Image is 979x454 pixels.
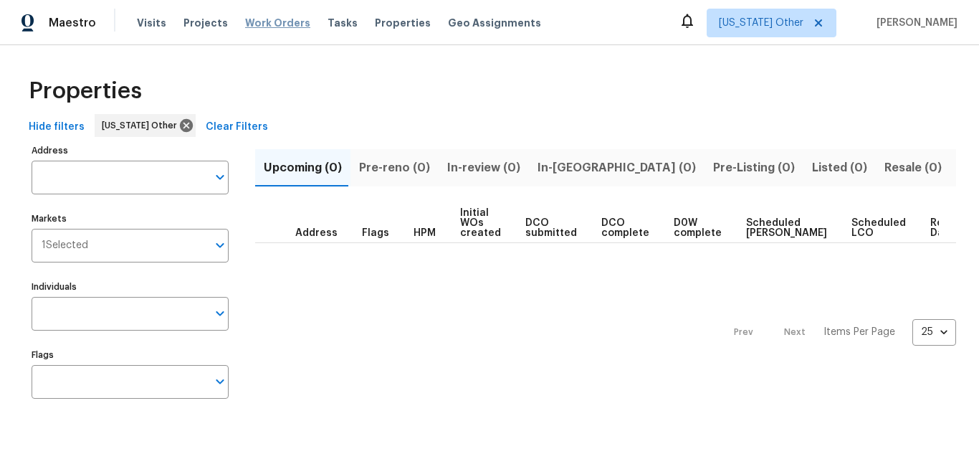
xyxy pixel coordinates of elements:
[871,16,957,30] span: [PERSON_NAME]
[359,158,430,178] span: Pre-reno (0)
[448,16,541,30] span: Geo Assignments
[525,218,577,238] span: DCO submitted
[32,214,229,223] label: Markets
[746,218,827,238] span: Scheduled [PERSON_NAME]
[49,16,96,30] span: Maestro
[210,167,230,187] button: Open
[29,118,85,136] span: Hide filters
[328,18,358,28] span: Tasks
[210,372,230,392] button: Open
[362,228,389,238] span: Flags
[812,158,867,178] span: Listed (0)
[713,158,795,178] span: Pre-Listing (0)
[95,114,196,137] div: [US_STATE] Other
[295,228,338,238] span: Address
[264,158,342,178] span: Upcoming (0)
[210,235,230,255] button: Open
[851,218,906,238] span: Scheduled LCO
[32,146,229,155] label: Address
[206,118,268,136] span: Clear Filters
[447,158,520,178] span: In-review (0)
[601,218,649,238] span: DCO complete
[29,84,142,98] span: Properties
[210,303,230,323] button: Open
[32,351,229,359] label: Flags
[912,313,956,351] div: 25
[375,16,431,30] span: Properties
[102,118,183,133] span: [US_STATE] Other
[460,208,501,238] span: Initial WOs created
[823,325,895,339] p: Items Per Page
[42,240,88,252] span: 1 Selected
[674,218,722,238] span: D0W complete
[137,16,166,30] span: Visits
[719,16,803,30] span: [US_STATE] Other
[538,158,696,178] span: In-[GEOGRAPHIC_DATA] (0)
[930,218,962,238] span: Ready Date
[884,158,942,178] span: Resale (0)
[23,114,90,141] button: Hide filters
[720,252,956,413] nav: Pagination Navigation
[245,16,310,30] span: Work Orders
[200,114,274,141] button: Clear Filters
[32,283,229,291] label: Individuals
[183,16,228,30] span: Projects
[414,228,436,238] span: HPM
